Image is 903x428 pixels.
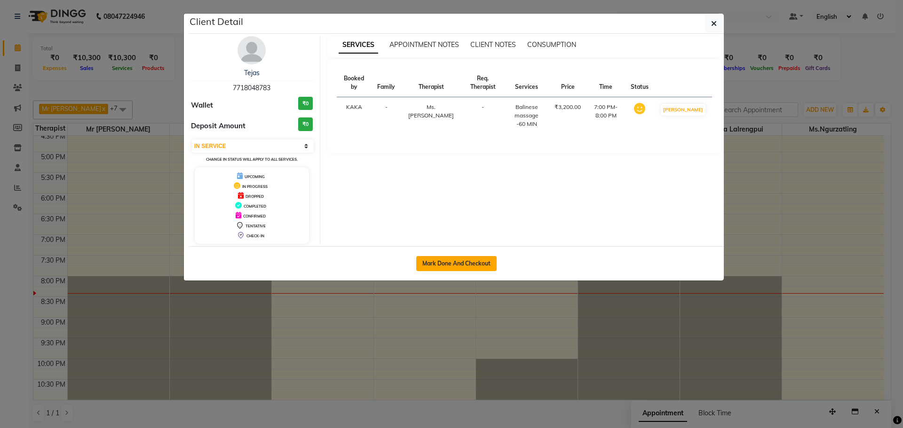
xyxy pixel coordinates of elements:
[233,84,270,92] span: 7718048783
[549,69,586,97] th: Price
[206,157,298,162] small: Change in status will apply to all services.
[190,15,243,29] h5: Client Detail
[246,224,266,228] span: TENTATIVE
[242,184,268,189] span: IN PROGRESS
[625,69,654,97] th: Status
[470,40,516,49] span: CLIENT NOTES
[586,97,625,134] td: 7:00 PM-8:00 PM
[244,204,266,209] span: COMPLETED
[504,69,549,97] th: Services
[389,40,459,49] span: APPOINTMENT NOTES
[191,121,246,132] span: Deposit Amount
[339,37,378,54] span: SERVICES
[298,117,313,131] h3: ₹0
[510,103,543,128] div: Balinese massage -60 MIN
[244,69,260,77] a: Tejas
[298,97,313,110] h3: ₹0
[462,69,504,97] th: Req. Therapist
[337,97,372,134] td: KAKA
[401,69,461,97] th: Therapist
[245,174,265,179] span: UPCOMING
[408,103,454,119] span: Ms.[PERSON_NAME]
[372,97,401,134] td: -
[246,233,264,238] span: CHECK-IN
[191,100,213,111] span: Wallet
[416,256,497,271] button: Mark Done And Checkout
[554,103,581,111] div: ₹3,200.00
[527,40,576,49] span: CONSUMPTION
[372,69,401,97] th: Family
[586,69,625,97] th: Time
[246,194,264,199] span: DROPPED
[238,36,266,64] img: avatar
[661,104,705,116] button: [PERSON_NAME]
[462,97,504,134] td: -
[243,214,266,218] span: CONFIRMED
[337,69,372,97] th: Booked by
